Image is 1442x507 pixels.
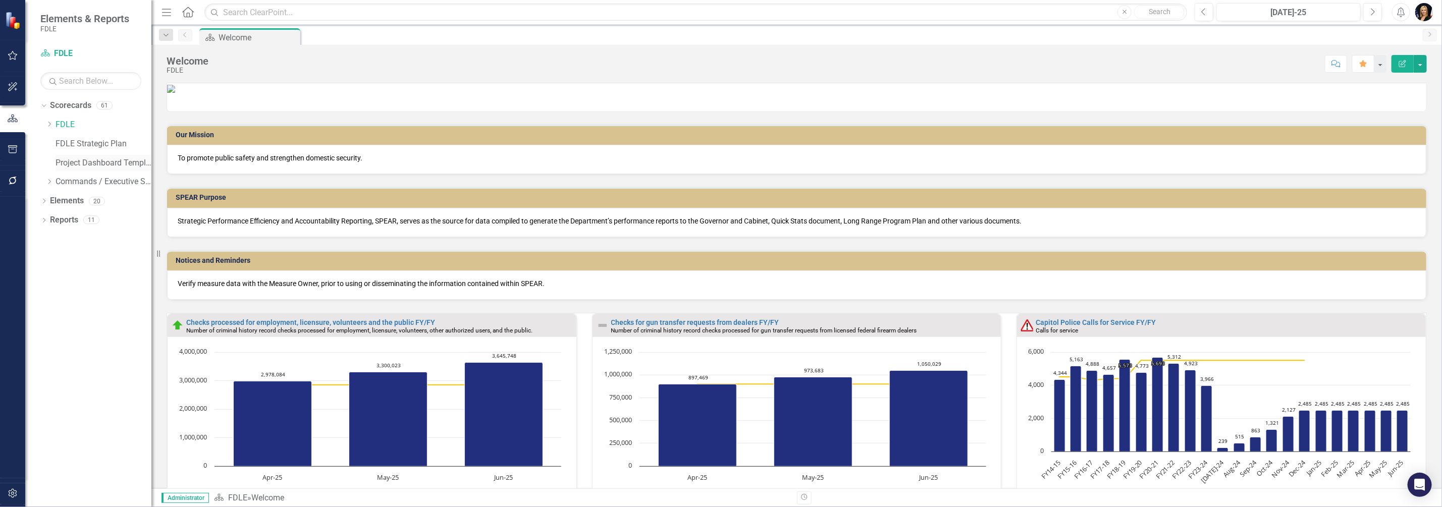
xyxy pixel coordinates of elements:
text: 2,485 [1331,400,1345,407]
text: FY18-19 [1105,458,1128,481]
path: Jun-25, 2,485. FYTD (Sum). [1397,410,1408,452]
text: FY21-22 [1154,458,1177,481]
path: FY19-20, 4,773. FYTD (Sum). [1136,372,1147,452]
text: 4,000,000 [179,347,207,356]
path: May-25, 2,485. FYTD (Sum). [1381,410,1392,452]
text: 2,485 [1380,400,1394,407]
img: Heather Pence [1415,3,1433,21]
button: Search [1134,5,1185,19]
text: 4,344 [1053,369,1067,376]
text: [DATE]-24 [1199,458,1226,485]
button: [DATE]-25 [1216,3,1361,21]
text: 6,000 [1028,347,1044,356]
text: 4,888 [1086,360,1099,367]
text: Sep-24 [1238,458,1259,479]
path: May-25, 3,300,023. FYTD (Sum). [349,372,428,466]
h3: Notices and Reminders [176,257,1421,264]
text: 3,000,000 [179,375,207,384]
a: Scorecards [50,100,91,111]
path: Jun-25, 1,050,029. FYTD (Sum). [889,370,968,466]
small: Calls for service [1036,327,1078,334]
h3: SPEAR Purpose [176,194,1421,201]
path: Jul-24, 239. FYTD (Sum). [1217,447,1229,452]
text: 897,469 [688,374,708,381]
img: Above Target [172,319,184,331]
text: 3,645,748 [492,352,516,359]
text: FY22-23 [1170,458,1193,481]
path: Apr-25, 2,485. FYTD (Sum). [1365,410,1376,452]
text: 500,000 [609,415,632,424]
text: 0 [1040,446,1044,455]
text: 5,693 [1151,360,1165,367]
a: FDLE [40,48,141,60]
div: Welcome [167,55,208,67]
div: 11 [83,216,99,224]
text: May-25 [1367,458,1389,480]
span: Administrator [162,493,209,503]
text: 5,573 [1118,362,1132,369]
text: 2,000,000 [179,404,207,413]
path: Feb-25, 2,485. FYTD (Sum). [1332,410,1343,452]
div: 20 [89,197,105,205]
text: 2,978,084 [261,371,285,378]
text: FY20-21 [1138,458,1160,481]
text: 1,050,029 [917,360,941,367]
path: FY21-22, 5,312. FYTD (Sum). [1168,363,1180,452]
div: » [214,492,789,504]
path: FY23-24, 3,966. FYTD (Sum). [1201,385,1212,452]
text: FY14-15 [1040,458,1062,481]
text: 750,000 [609,392,632,402]
text: Apr-25 [262,473,282,482]
text: 2,000 [1028,413,1044,422]
text: Apr-25 [1353,458,1373,478]
text: 3,966 [1200,375,1214,382]
text: 1,000,000 [179,432,207,441]
text: 863 [1251,427,1260,434]
path: FY20-21, 5,693. FYTD (Sum). [1152,357,1163,452]
text: FY15-16 [1056,458,1079,481]
text: Jun-25 [1385,458,1405,478]
text: May-25 [377,473,399,482]
small: Number of criminal history record checks processed for employment, licensure, volunteers, other a... [186,327,532,334]
p: To promote public safety and strengthen domestic security. [178,153,1416,163]
text: 5,163 [1070,356,1083,363]
text: 4,773 [1135,362,1149,369]
div: 61 [96,101,113,110]
text: 0 [203,461,207,470]
text: May-25 [802,473,824,482]
path: Jun-25, 3,645,748. FYTD (Sum). [465,362,543,466]
text: 3,300,023 [377,362,401,369]
path: Jan-25, 2,485. FYTD (Sum). [1316,410,1327,452]
path: Mar-25, 2,485. FYTD (Sum). [1348,410,1359,452]
path: Oct-24, 1,321. FYTD (Sum). [1266,429,1277,452]
text: 2,485 [1364,400,1377,407]
h3: Our Mission [176,131,1421,139]
a: FDLE [56,119,151,131]
a: Capitol Police Calls for Service FY/FY [1036,318,1156,326]
text: Jun-25 [918,473,938,482]
button: View chart menu, Chart [1028,488,1042,502]
text: 250,000 [609,438,632,447]
path: Apr-25, 897,469. FYTD (Sum). [658,384,736,466]
button: View chart menu, Chart [603,488,617,502]
g: FYTD (Sum), series 1 of 2. Bar series with 3 bars. [658,370,968,466]
path: Nov-24, 2,127. FYTD (Sum). [1283,416,1294,452]
text: Nov-24 [1270,458,1292,479]
a: Elements [50,195,84,207]
path: FY17-18, 4,657. FYTD (Sum). [1103,374,1114,452]
img: SPEAR_4_with%20FDLE%20New%20Logo_2.jpg [167,85,175,93]
text: Feb-25 [1319,458,1340,479]
a: Checks for gun transfer requests from dealers FY/FY [611,318,779,326]
img: Below Target [1021,319,1033,331]
text: 5,312 [1167,353,1181,360]
div: Welcome [251,493,284,502]
div: [DATE]-25 [1220,7,1357,19]
text: 2,485 [1298,400,1312,407]
text: 0 [628,461,632,470]
div: FDLE [167,67,208,74]
g: FYTD (Sum), series 1 of 2. Bar series with 3 bars. [234,362,543,466]
text: FY17-18 [1089,458,1111,481]
a: Commands / Executive Support Branch [56,176,151,188]
path: FY18-19, 5,573. FYTD (Sum). [1119,359,1131,452]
